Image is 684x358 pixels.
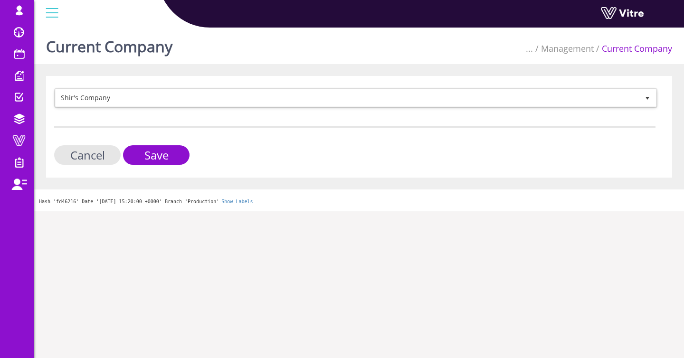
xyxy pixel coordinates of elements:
span: select [639,89,656,106]
a: Show Labels [221,199,253,204]
span: Shir's Company [56,89,639,106]
li: Management [533,43,594,55]
span: ... [526,43,533,54]
li: Current Company [594,43,672,55]
span: Hash 'fd46216' Date '[DATE] 15:20:00 +0000' Branch 'Production' [39,199,219,204]
input: Save [123,145,190,165]
input: Cancel [54,145,121,165]
h1: Current Company [46,24,172,64]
